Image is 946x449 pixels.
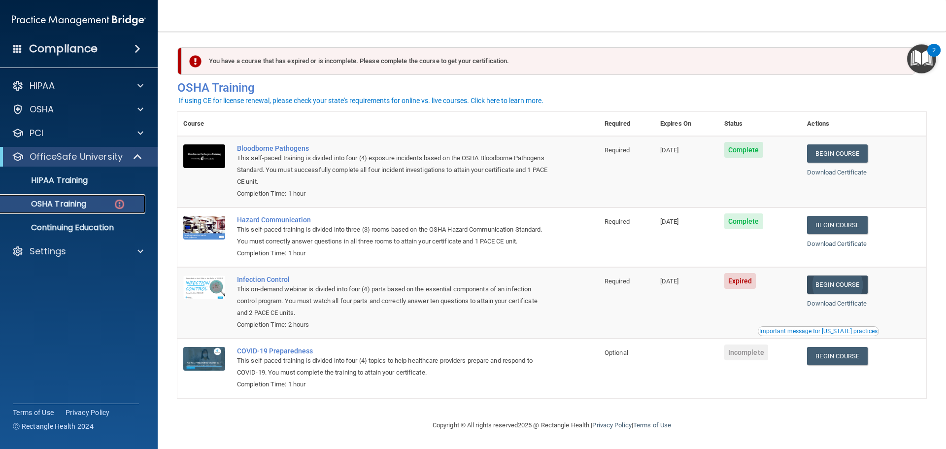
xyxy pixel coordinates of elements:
[237,355,549,379] div: This self-paced training is divided into four (4) topics to help healthcare providers prepare and...
[758,326,879,336] button: Read this if you are a dental practitioner in the state of CA
[660,218,679,225] span: [DATE]
[660,146,679,154] span: [DATE]
[13,408,54,417] a: Terms of Use
[237,247,549,259] div: Completion Time: 1 hour
[932,50,936,63] div: 2
[718,112,802,136] th: Status
[6,223,141,233] p: Continuing Education
[237,276,549,283] a: Infection Control
[189,55,202,68] img: exclamation-circle-solid-danger.72ef9ffc.png
[13,421,94,431] span: Ⓒ Rectangle Health 2024
[599,112,654,136] th: Required
[30,127,43,139] p: PCI
[807,240,867,247] a: Download Certificate
[12,245,143,257] a: Settings
[12,10,146,30] img: PMB logo
[654,112,718,136] th: Expires On
[12,104,143,115] a: OSHA
[605,349,628,356] span: Optional
[776,379,934,418] iframe: Drift Widget Chat Controller
[12,151,143,163] a: OfficeSafe University
[237,379,549,390] div: Completion Time: 1 hour
[30,151,123,163] p: OfficeSafe University
[807,300,867,307] a: Download Certificate
[605,218,630,225] span: Required
[237,188,549,200] div: Completion Time: 1 hour
[177,96,545,105] button: If using CE for license renewal, please check your state's requirements for online vs. live cours...
[237,283,549,319] div: This on-demand webinar is divided into four (4) parts based on the essential components of an inf...
[633,421,671,429] a: Terms of Use
[759,328,878,334] div: Important message for [US_STATE] practices
[179,97,543,104] div: If using CE for license renewal, please check your state's requirements for online vs. live cours...
[801,112,926,136] th: Actions
[177,112,231,136] th: Course
[907,44,936,73] button: Open Resource Center, 2 new notifications
[177,81,926,95] h4: OSHA Training
[724,213,763,229] span: Complete
[605,277,630,285] span: Required
[724,345,768,360] span: Incomplete
[237,152,549,188] div: This self-paced training is divided into four (4) exposure incidents based on the OSHA Bloodborne...
[807,144,867,163] a: Begin Course
[724,142,763,158] span: Complete
[237,347,549,355] a: COVID-19 Preparedness
[807,276,867,294] a: Begin Course
[30,245,66,257] p: Settings
[605,146,630,154] span: Required
[592,421,631,429] a: Privacy Policy
[6,199,86,209] p: OSHA Training
[237,144,549,152] a: Bloodborne Pathogens
[807,347,867,365] a: Begin Course
[30,80,55,92] p: HIPAA
[181,47,915,75] div: You have a course that has expired or is incomplete. Please complete the course to get your certi...
[807,216,867,234] a: Begin Course
[724,273,756,289] span: Expired
[237,224,549,247] div: This self-paced training is divided into three (3) rooms based on the OSHA Hazard Communication S...
[113,198,126,210] img: danger-circle.6113f641.png
[807,169,867,176] a: Download Certificate
[12,80,143,92] a: HIPAA
[6,175,88,185] p: HIPAA Training
[29,42,98,56] h4: Compliance
[237,216,549,224] a: Hazard Communication
[12,127,143,139] a: PCI
[372,410,732,441] div: Copyright © All rights reserved 2025 @ Rectangle Health | |
[66,408,110,417] a: Privacy Policy
[237,319,549,331] div: Completion Time: 2 hours
[30,104,54,115] p: OSHA
[660,277,679,285] span: [DATE]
